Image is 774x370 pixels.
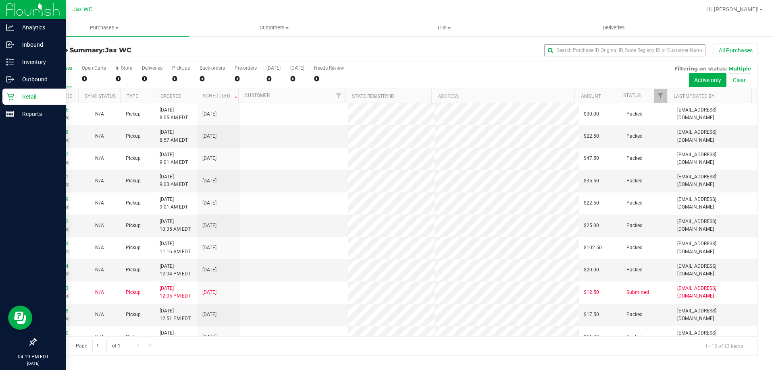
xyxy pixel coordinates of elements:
[160,151,188,166] span: [DATE] 9:01 AM EDT
[19,19,189,36] a: Purchases
[290,74,304,83] div: 0
[8,306,32,330] iframe: Resource center
[290,65,304,71] div: [DATE]
[172,65,190,71] div: PickUps
[626,333,643,341] span: Packed
[6,93,14,101] inline-svg: Retail
[200,74,225,83] div: 0
[95,200,104,206] span: Not Applicable
[14,40,62,50] p: Inbound
[202,311,216,318] span: [DATE]
[314,65,344,71] div: Needs Review
[126,266,141,274] span: Pickup
[160,218,191,233] span: [DATE] 10:35 AM EDT
[689,73,726,87] button: Active only
[626,311,643,318] span: Packed
[105,46,131,54] span: Jax WC
[160,196,188,211] span: [DATE] 9:01 AM EDT
[46,263,69,269] a: 11843344
[728,65,751,72] span: Multiple
[95,266,104,274] button: N/A
[626,222,643,229] span: Packed
[95,110,104,118] button: N/A
[584,110,599,118] span: $30.00
[189,19,359,36] a: Customers
[92,340,107,352] input: 1
[160,93,181,99] a: Ordered
[46,330,69,336] a: 11844960
[699,340,749,352] span: 1 - 13 of 13 items
[6,58,14,66] inline-svg: Inventory
[46,152,69,157] a: 11841447
[203,93,239,99] a: Scheduled
[126,177,141,185] span: Pickup
[160,263,191,278] span: [DATE] 12:04 PM EDT
[626,289,649,296] span: Submitted
[95,155,104,162] button: N/A
[332,89,345,103] a: Filter
[19,24,189,31] span: Purchases
[626,266,643,274] span: Packed
[200,65,225,71] div: Back-orders
[126,289,141,296] span: Pickup
[431,89,574,103] th: Address
[266,65,281,71] div: [DATE]
[584,333,599,341] span: $51.00
[4,353,62,360] p: 04:19 PM EDT
[626,177,643,185] span: Packed
[142,65,162,71] div: Deliveries
[14,74,62,84] p: Outbound
[73,6,92,13] span: Jax WC
[46,174,69,180] a: 11841481
[314,74,344,83] div: 0
[6,41,14,49] inline-svg: Inbound
[95,155,104,161] span: Not Applicable
[69,340,127,352] span: Page of 1
[160,285,191,300] span: [DATE] 12:05 PM EDT
[202,333,216,341] span: [DATE]
[85,93,116,99] a: Sync Status
[654,89,667,103] a: Filter
[95,334,104,340] span: Not Applicable
[95,132,104,140] button: N/A
[6,75,14,83] inline-svg: Outbound
[95,312,104,317] span: Not Applicable
[46,241,69,246] a: 11842873
[202,155,216,162] span: [DATE]
[266,74,281,83] div: 0
[677,307,753,322] span: [EMAIL_ADDRESS][DOMAIN_NAME]
[14,57,62,67] p: Inventory
[706,6,759,12] span: Hi, [PERSON_NAME]!
[126,132,141,140] span: Pickup
[95,311,104,318] button: N/A
[677,329,753,345] span: [EMAIL_ADDRESS][DOMAIN_NAME]
[677,240,753,255] span: [EMAIL_ADDRESS][DOMAIN_NAME]
[95,199,104,207] button: N/A
[592,24,636,31] span: Deliveries
[202,289,216,296] span: [DATE]
[82,74,106,83] div: 0
[126,110,141,118] span: Pickup
[674,65,727,72] span: Filtering on status:
[202,110,216,118] span: [DATE]
[245,93,270,98] a: Customer
[6,23,14,31] inline-svg: Analytics
[95,133,104,139] span: Not Applicable
[126,333,141,341] span: Pickup
[674,93,714,99] a: Last Updated By
[352,93,394,99] a: State Registry ID
[160,329,188,345] span: [DATE] 3:10 PM EDT
[584,177,599,185] span: $35.50
[623,93,641,98] a: Status
[95,222,104,229] button: N/A
[126,199,141,207] span: Pickup
[626,199,643,207] span: Packed
[46,196,69,202] a: 11841609
[4,360,62,366] p: [DATE]
[529,19,699,36] a: Deliveries
[677,285,753,300] span: [EMAIL_ADDRESS][DOMAIN_NAME]
[235,74,257,83] div: 0
[35,47,276,54] h3: Purchase Summary:
[95,223,104,228] span: Not Applicable
[95,267,104,273] span: Not Applicable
